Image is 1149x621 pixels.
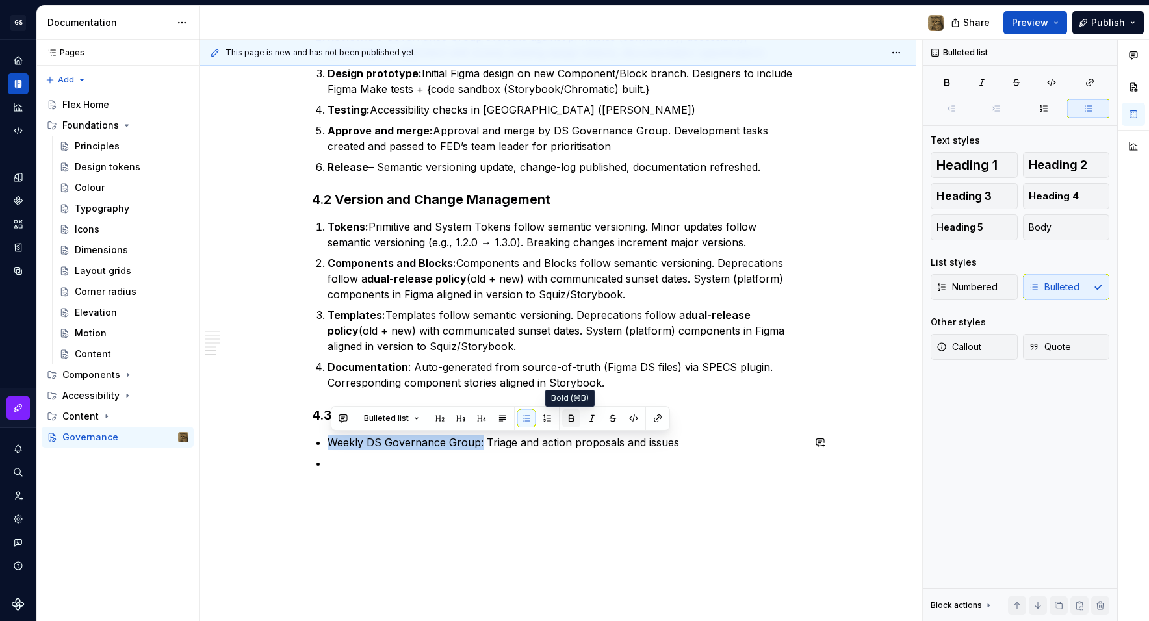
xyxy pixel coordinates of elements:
div: Assets [8,214,29,234]
button: Callout [931,334,1018,360]
div: Governance [62,431,118,444]
div: Content [62,410,99,423]
a: Invite team [8,485,29,506]
span: Add [58,75,74,85]
div: Documentation [8,73,29,94]
div: Contact support [8,532,29,553]
button: Numbered [931,274,1018,300]
div: Foundations [42,115,194,136]
div: Design tokens [75,160,140,173]
h3: 4.2 Version and Change Management [312,190,803,209]
a: Data sources [8,260,29,281]
p: : Auto-generated from source-of-truth (Figma DS files) via SPECS plugin. Corresponding component ... [328,359,803,390]
a: GovernanceDavid [42,427,194,448]
div: Text styles [931,134,980,147]
div: Content [75,348,111,361]
span: Heading 4 [1029,190,1079,203]
p: – Semantic versioning update, change-log published, documentation refreshed. [328,159,803,175]
a: Elevation [54,302,194,323]
button: Heading 5 [931,214,1018,240]
div: Search ⌘K [8,462,29,483]
div: Documentation [47,16,170,29]
button: Heading 4 [1023,183,1110,209]
button: Notifications [8,438,29,459]
svg: Supernova Logo [12,598,25,611]
a: Design tokens [8,167,29,188]
span: Callout [936,340,981,353]
p: Initial Figma design on new Component/Block branch. Designers to include Figma Make tests + {code... [328,66,803,97]
button: Add [42,71,90,89]
div: Icons [75,223,99,236]
span: Heading 1 [936,158,998,171]
a: Principles [54,136,194,157]
div: Pages [42,47,84,58]
a: Motion [54,323,194,344]
p: Weekly DS Governance Group: Triage and action proposals and issues [328,435,803,450]
button: Heading 2 [1023,152,1110,178]
span: This page is new and has not been published yet. [226,47,416,58]
strong: Testing: [328,103,370,116]
a: Layout grids [54,260,194,281]
div: Flex Home [62,98,109,111]
div: Accessibility [42,385,194,406]
span: Heading 2 [1029,158,1087,171]
a: Colour [54,177,194,198]
strong: dual-release policy [367,272,467,285]
strong: Approve and merge: [328,124,433,137]
a: Corner radius [54,281,194,302]
a: Components [8,190,29,211]
a: Icons [54,219,194,240]
span: Preview [1012,16,1048,29]
a: Analytics [8,97,29,118]
a: Settings [8,509,29,529]
span: Body [1029,221,1052,234]
button: Preview [1003,11,1067,34]
div: Bold (⌘B) [545,390,595,407]
p: Primitive and System Tokens follow semantic versioning. Minor updates follow semantic versioning ... [328,219,803,250]
a: Content [54,344,194,364]
strong: Design prototype: [328,67,422,80]
button: Bulleted list [358,409,425,427]
img: David [178,432,188,442]
p: Templates follow semantic versioning. Deprecations follow a (old + new) with communicated sunset ... [328,307,803,354]
div: GS [10,15,26,31]
div: Accessibility [62,389,120,402]
div: Elevation [75,306,117,319]
button: Body [1023,214,1110,240]
div: Corner radius [75,285,136,298]
div: List styles [931,256,977,269]
button: Heading 3 [931,183,1018,209]
button: Share [944,11,998,34]
span: Publish [1091,16,1125,29]
a: Home [8,50,29,71]
a: Code automation [8,120,29,141]
h3: 4.3 Cadence review [312,406,803,424]
div: Block actions [931,600,982,611]
strong: Release [328,160,368,173]
a: Storybook stories [8,237,29,258]
div: Layout grids [75,264,131,277]
span: Numbered [936,281,998,294]
strong: Tokens: [328,220,368,233]
strong: Components and Blocks: [328,257,456,270]
button: GS [3,8,34,36]
span: Heading 3 [936,190,992,203]
div: Dimensions [75,244,128,257]
a: Design tokens [54,157,194,177]
div: Components [62,368,120,381]
a: Typography [54,198,194,219]
div: Block actions [931,596,994,615]
strong: Templates: [328,309,385,322]
button: Quote [1023,334,1110,360]
div: Page tree [42,94,194,448]
span: Share [963,16,990,29]
p: Components and Blocks follow semantic versioning. Deprecations follow a (old + new) with communic... [328,255,803,302]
